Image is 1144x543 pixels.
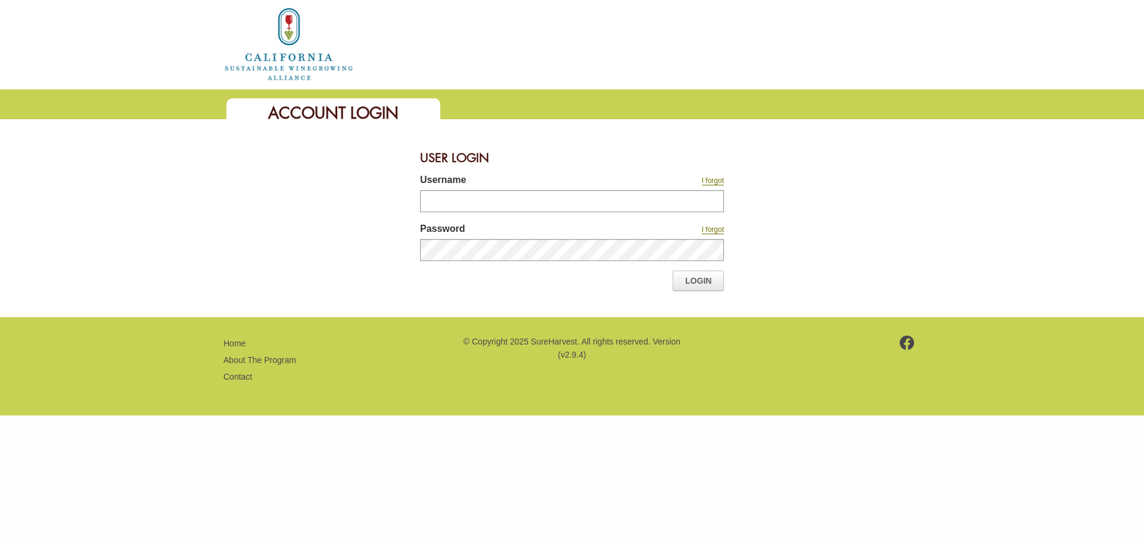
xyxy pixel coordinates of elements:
[223,339,245,348] a: Home
[223,6,355,82] img: logo_cswa2x.png
[702,176,724,185] a: I forgot
[673,271,724,291] a: Login
[900,336,915,350] img: footer-facebook.png
[702,225,724,234] a: I forgot
[420,222,617,239] label: Password
[223,372,252,381] a: Contact
[462,335,682,362] p: © Copyright 2025 SureHarvest. All rights reserved. Version (v2.9.4)
[223,38,355,48] a: Home
[420,173,617,190] label: Username
[223,355,296,365] a: About The Program
[268,103,399,123] span: Account Login
[420,143,724,173] div: User Login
